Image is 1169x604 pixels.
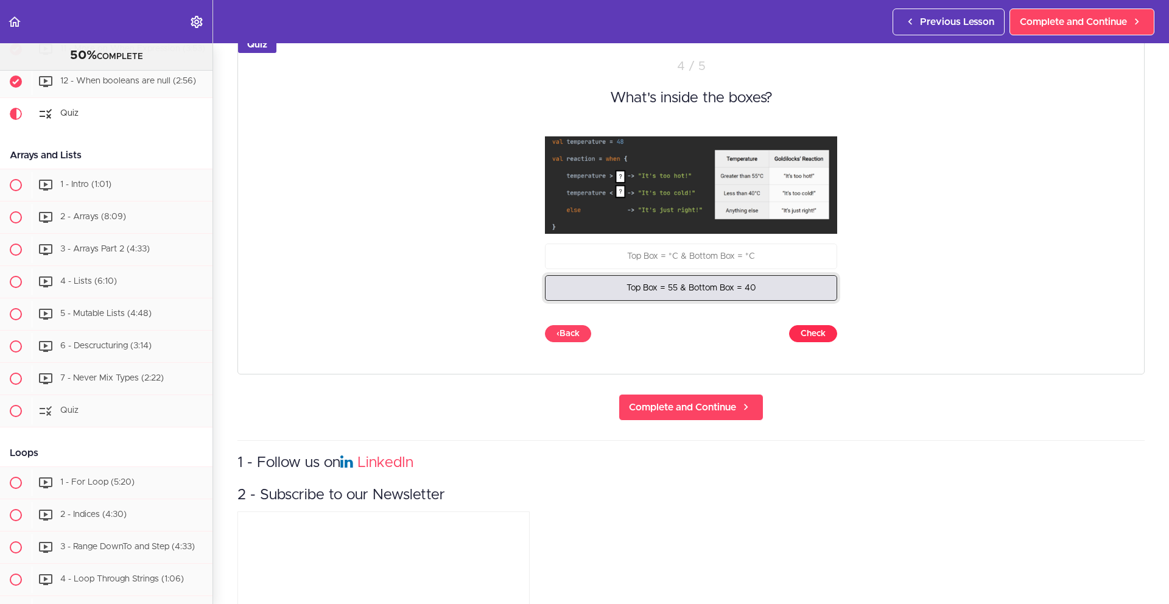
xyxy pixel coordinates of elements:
[545,58,837,75] div: Question 4 out of 5
[60,406,79,415] span: Quiz
[357,455,413,470] a: LinkedIn
[627,252,755,261] span: Top Box = *C & Bottom Box = *C
[1009,9,1154,35] a: Complete and Continue
[789,325,837,342] button: submit answer
[189,15,204,29] svg: Settings Menu
[619,394,764,421] a: Complete and Continue
[60,543,195,551] span: 3 - Range DownTo and Step (4:33)
[1020,15,1127,29] span: Complete and Continue
[60,277,117,286] span: 4 - Lists (6:10)
[60,245,150,253] span: 3 - Arrays Part 2 (4:33)
[893,9,1005,35] a: Previous Lesson
[514,88,868,108] div: What's inside the boxes?
[60,342,152,350] span: 6 - Descructuring (3:14)
[60,212,126,221] span: 2 - Arrays (8:09)
[627,284,756,292] span: Top Box = 55 & Bottom Box = 40
[60,575,184,583] span: 4 - Loop Through Strings (1:06)
[237,453,1145,473] h3: 1 - Follow us on
[60,510,127,519] span: 2 - Indices (4:30)
[237,485,1145,505] h3: 2 - Subscribe to our Newsletter
[7,15,22,29] svg: Back to course curriculum
[920,15,994,29] span: Previous Lesson
[545,275,837,301] button: Top Box = 55 & Bottom Box = 40
[238,37,276,53] div: Quiz
[545,244,837,269] button: Top Box = *C & Bottom Box = *C
[70,49,97,61] span: 50%
[545,325,591,342] button: go back
[60,374,164,382] span: 7 - Never Mix Types (2:22)
[629,400,736,415] span: Complete and Continue
[60,77,196,85] span: 12 - When booleans are null (2:56)
[15,48,197,64] div: COMPLETE
[60,180,111,189] span: 1 - Intro (1:01)
[60,109,79,118] span: Quiz
[60,478,135,486] span: 1 - For Loop (5:20)
[60,309,152,318] span: 5 - Mutable Lists (4:48)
